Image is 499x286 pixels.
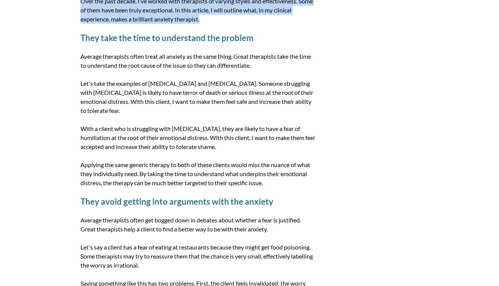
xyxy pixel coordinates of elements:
[80,243,316,270] p: Let's say a client has a fear of eating at restaurants because they might get food poisoning. Som...
[80,124,316,151] p: With a client who is struggling with [MEDICAL_DATA], they are likely to have a fear of humiliatio...
[80,52,316,70] p: Average therapists often treat all anxiety as the same thing. Great therapists take the time to u...
[80,216,316,234] p: Average therapists often get bogged down in debates about whether a fear is justified. Great ther...
[80,79,316,115] p: Let's take the examples of [MEDICAL_DATA] and [MEDICAL_DATA]. Someone struggling with [MEDICAL_DA...
[80,196,316,207] h2: They avoid getting into arguments with the anxiety
[80,33,316,43] h2: They take the time to understand the problem
[80,160,316,187] p: Applying the same generic therapy to both of these clients would miss the nuance of what they ind...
